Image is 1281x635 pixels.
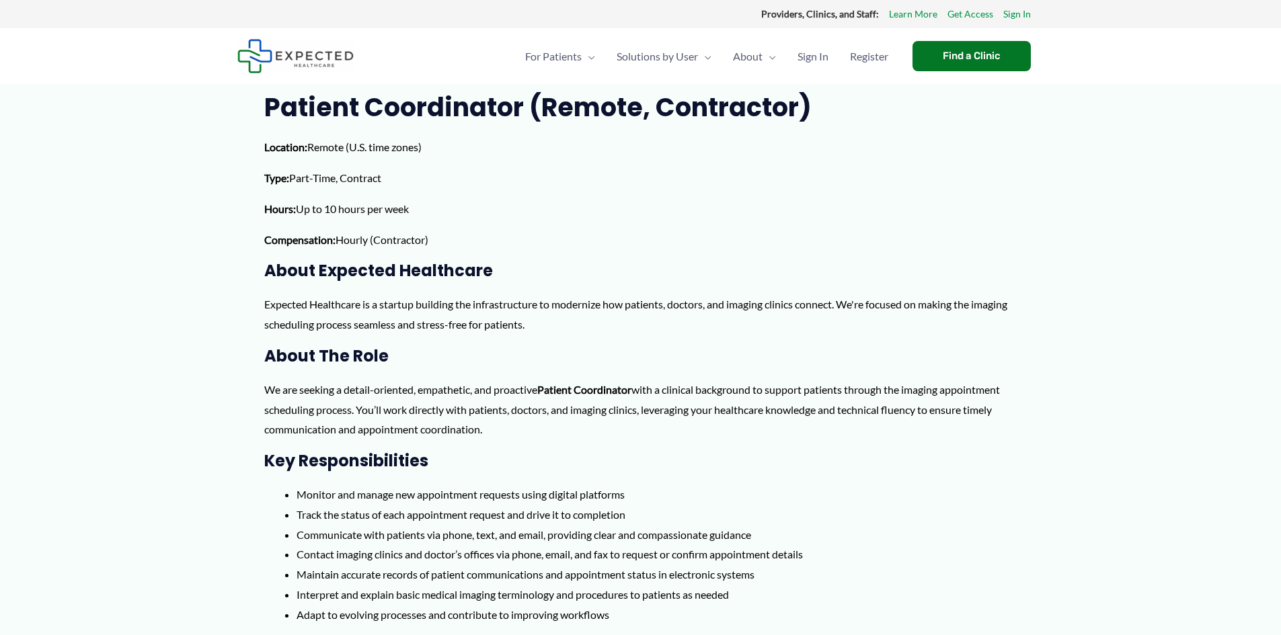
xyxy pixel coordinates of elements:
a: AboutMenu Toggle [722,33,787,80]
li: Adapt to evolving processes and contribute to improving workflows [297,605,1017,625]
h3: Key Responsibilities [264,450,1017,471]
h2: Patient Coordinator (Remote, Contractor) [264,91,1017,124]
h3: About the Role [264,345,1017,366]
span: About [733,33,763,80]
a: Sign In [1003,5,1031,23]
p: Expected Healthcare is a startup building the infrastructure to modernize how patients, doctors, ... [264,294,1017,334]
li: Contact imaging clinics and doctor’s offices via phone, email, and fax to request or confirm appo... [297,544,1017,564]
img: Expected Healthcare Logo - side, dark font, small [237,39,354,73]
span: For Patients [525,33,582,80]
span: Register [850,33,888,80]
li: Track the status of each appointment request and drive it to completion [297,505,1017,525]
li: Maintain accurate records of patient communications and appointment status in electronic systems [297,564,1017,585]
strong: Location: [264,140,307,153]
p: We are seeking a detail-oriented, empathetic, and proactive with a clinical background to support... [264,380,1017,439]
strong: Hours: [264,202,296,215]
span: Menu Toggle [763,33,776,80]
strong: Compensation: [264,233,336,246]
a: Solutions by UserMenu Toggle [606,33,722,80]
a: Register [839,33,899,80]
p: Hourly (Contractor) [264,230,1017,250]
p: Remote (U.S. time zones) [264,137,1017,157]
strong: Type: [264,171,289,184]
span: Menu Toggle [582,33,595,80]
a: Learn More [889,5,937,23]
a: Find a Clinic [913,41,1031,71]
strong: Providers, Clinics, and Staff: [761,8,879,19]
nav: Primary Site Navigation [514,33,899,80]
li: Interpret and explain basic medical imaging terminology and procedures to patients as needed [297,585,1017,605]
li: Monitor and manage new appointment requests using digital platforms [297,484,1017,505]
strong: Patient Coordinator [537,383,631,396]
p: Part-Time, Contract [264,168,1017,188]
p: Up to 10 hours per week [264,199,1017,219]
span: Sign In [798,33,828,80]
h3: About Expected Healthcare [264,260,1017,281]
li: Communicate with patients via phone, text, and email, providing clear and compassionate guidance [297,525,1017,545]
span: Menu Toggle [698,33,711,80]
a: For PatientsMenu Toggle [514,33,606,80]
a: Sign In [787,33,839,80]
span: Solutions by User [617,33,698,80]
a: Get Access [947,5,993,23]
